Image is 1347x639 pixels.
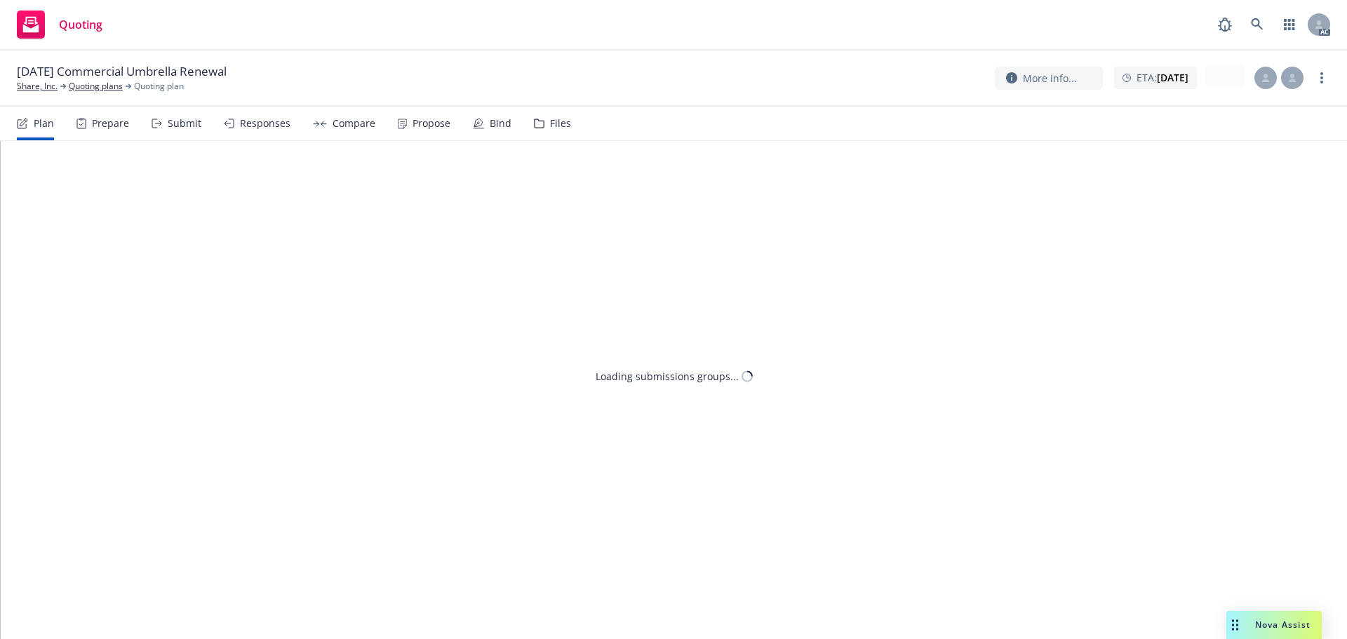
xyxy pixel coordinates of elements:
div: Propose [413,118,450,129]
div: Plan [34,118,54,129]
a: Quoting [11,5,108,44]
span: ETA : [1137,70,1188,85]
a: Report a Bug [1211,11,1239,39]
div: Bind [490,118,511,129]
a: Quoting plans [69,80,123,93]
div: Prepare [92,118,129,129]
div: Compare [333,118,375,129]
a: Share, Inc. [17,80,58,93]
span: [DATE] Commercial Umbrella Renewal [17,63,227,80]
div: Loading submissions groups... [596,369,739,384]
span: Nova Assist [1255,619,1311,631]
div: Submit [168,118,201,129]
button: More info... [995,67,1103,90]
div: Drag to move [1226,611,1244,639]
a: more [1313,69,1330,86]
a: Search [1243,11,1271,39]
a: Switch app [1275,11,1304,39]
div: Files [550,118,571,129]
span: Quoting plan [134,80,184,93]
span: More info... [1023,71,1077,86]
button: Nova Assist [1226,611,1322,639]
strong: [DATE] [1157,71,1188,84]
div: Responses [240,118,290,129]
span: Quoting [59,19,102,30]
